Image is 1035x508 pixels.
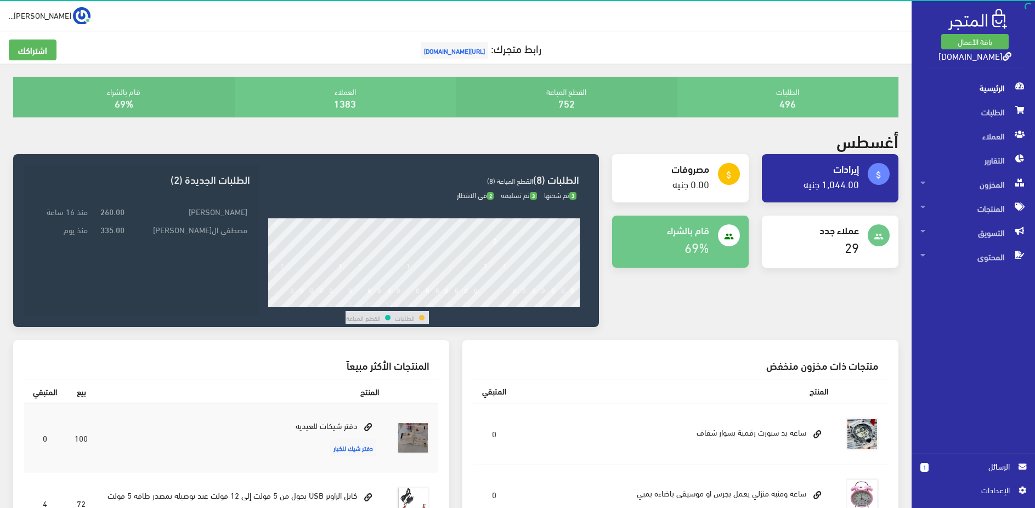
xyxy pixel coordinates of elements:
[334,94,356,112] a: 1383
[771,163,859,174] h4: إيرادات
[487,192,494,200] span: 2
[920,460,1026,484] a: 1 الرسائل
[97,379,388,403] th: المنتج
[846,417,879,450] img: saaa-sbort-rkmy-bastyk-shfaf.jpg
[394,311,415,324] td: الطلبات
[24,379,66,403] th: المتبقي
[920,76,1026,100] span: الرئيسية
[920,172,1026,196] span: المخزون
[66,403,97,473] td: 100
[621,163,709,174] h4: مصروفات
[920,484,1026,501] a: اﻹعدادات
[501,300,509,307] div: 24
[544,188,576,201] span: تم شحنها
[685,235,709,258] a: 69%
[912,100,1035,124] a: الطلبات
[948,9,1007,30] img: .
[677,77,899,117] div: الطلبات
[418,38,541,58] a: رابط متجرك:[URL][DOMAIN_NAME]
[473,403,515,465] td: 0
[501,188,537,201] span: تم تسليمه
[621,224,709,235] h4: قام بالشراء
[33,221,91,239] td: منذ يوم
[912,172,1035,196] a: المخزون
[424,300,432,307] div: 16
[912,148,1035,172] a: التقارير
[127,202,251,221] td: [PERSON_NAME]
[66,379,97,403] th: بيع
[912,196,1035,221] a: المنتجات
[9,8,71,22] span: [PERSON_NAME]...
[937,460,1010,472] span: الرسائل
[569,192,576,200] span: 3
[73,7,91,25] img: ...
[515,403,837,465] td: ساعه يد سبورت رقمية بسوار شفاف
[874,232,884,241] i: people
[33,202,91,221] td: منذ 16 ساعة
[13,77,235,117] div: قام بالشراء
[348,300,352,307] div: 8
[9,39,56,60] a: اشتراكك
[912,245,1035,269] a: المحتوى
[386,300,393,307] div: 12
[24,403,66,473] td: 0
[268,174,580,184] h3: الطلبات (8)
[97,403,388,473] td: دفتر شيكات للعيديه
[540,300,547,307] div: 28
[100,223,125,235] strong: 335.00
[405,300,412,307] div: 14
[473,379,515,403] th: المتبقي
[366,300,374,307] div: 10
[115,94,133,112] a: 69%
[920,148,1026,172] span: التقارير
[13,433,55,475] iframe: Drift Widget Chat Controller
[836,131,898,150] h2: أغسطس
[912,76,1035,100] a: الرئيسية
[457,188,494,201] span: في الانتظار
[920,124,1026,148] span: العملاء
[804,174,859,193] a: 1,044.00 جنيه
[920,245,1026,269] span: المحتوى
[929,484,1009,496] span: اﻹعدادات
[127,221,251,239] td: مصطفي ال[PERSON_NAME]
[329,300,333,307] div: 6
[330,439,376,456] span: دفتر شيك للكبار
[456,77,677,117] div: القطع المباعة
[482,300,490,307] div: 22
[920,221,1026,245] span: التسويق
[310,300,314,307] div: 4
[290,300,294,307] div: 2
[100,205,125,217] strong: 260.00
[874,170,884,180] i: attach_money
[515,379,837,403] th: المنتج
[33,360,429,370] h3: المنتجات الأكثر مبيعاً
[559,300,567,307] div: 30
[672,174,709,193] a: 0.00 جنيه
[482,360,879,370] h3: منتجات ذات مخزون منخفض
[938,48,1011,64] a: [DOMAIN_NAME]
[558,94,575,112] a: 752
[771,224,859,235] h4: عملاء جدد
[920,100,1026,124] span: الطلبات
[779,94,796,112] a: 496
[724,232,734,241] i: people
[845,235,859,258] a: 29
[235,77,456,117] div: العملاء
[346,311,381,324] td: القطع المباعة
[920,463,929,472] span: 1
[397,421,429,454] img: dftr-shykat-llaaydyh.jpg
[530,192,537,200] span: 3
[912,124,1035,148] a: العملاء
[443,300,451,307] div: 18
[487,174,533,187] span: القطع المباعة (8)
[920,196,1026,221] span: المنتجات
[421,42,488,59] span: [URL][DOMAIN_NAME]
[724,170,734,180] i: attach_money
[9,7,91,24] a: ... [PERSON_NAME]...
[941,34,1009,49] a: باقة الأعمال
[521,300,528,307] div: 26
[462,300,470,307] div: 20
[33,174,250,184] h3: الطلبات الجديدة (2)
